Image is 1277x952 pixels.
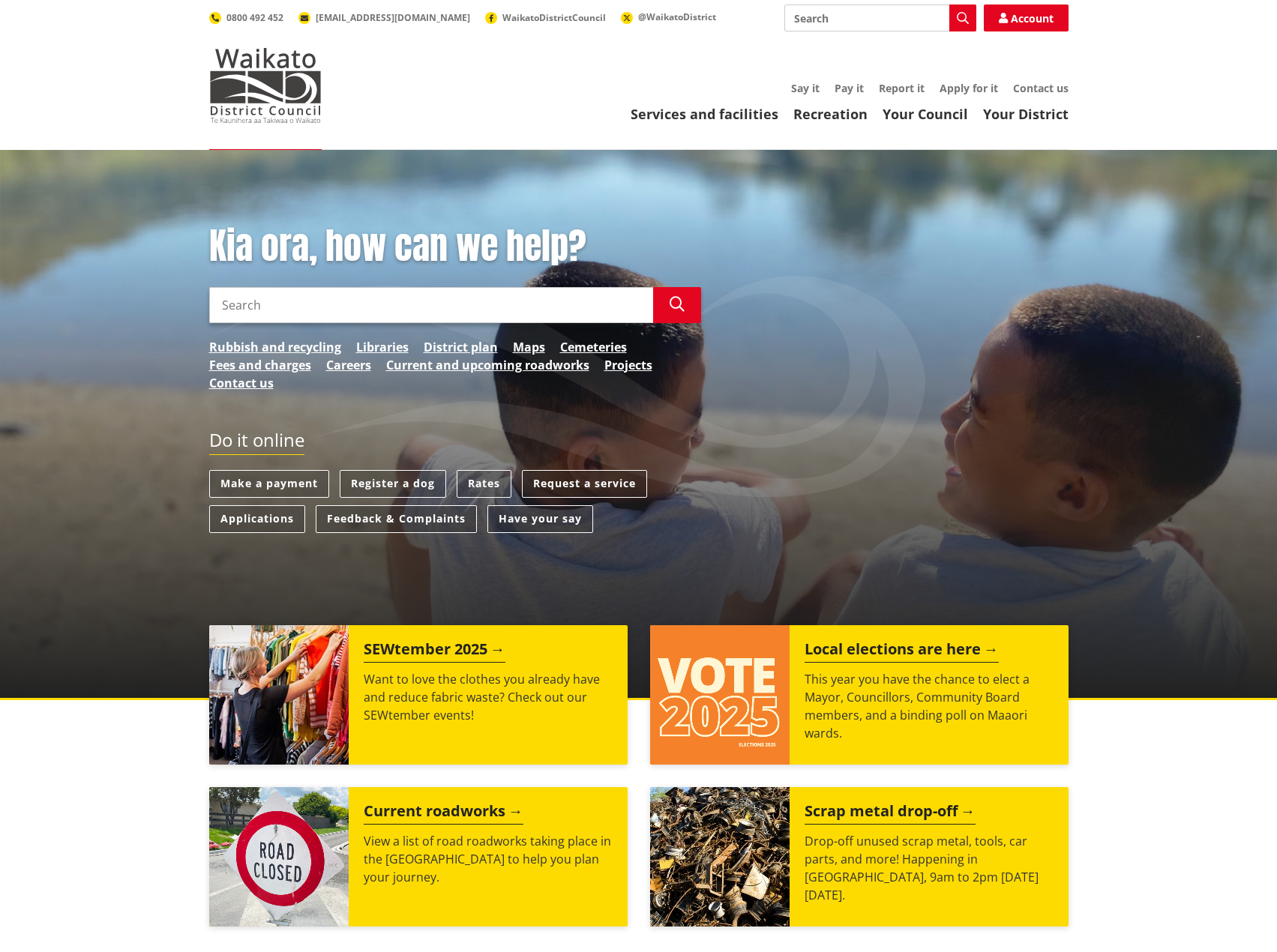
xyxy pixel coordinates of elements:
[513,338,545,356] a: Maps
[631,105,778,123] a: Services and facilities
[209,287,653,323] input: Search input
[424,338,498,356] a: District plan
[209,356,311,374] a: Fees and charges
[621,10,716,23] a: @WaikatoDistrict
[209,430,304,456] h2: Do it online
[386,356,589,374] a: Current and upcoming roadworks
[650,625,1069,765] a: Local elections are here This year you have the chance to elect a Mayor, Councillors, Community B...
[638,10,716,23] span: @WaikatoDistrict
[883,105,968,123] a: Your Council
[364,832,613,886] p: View a list of road roadworks taking place in the [GEOGRAPHIC_DATA] to help you plan your journey.
[209,470,329,498] a: Make a payment
[522,470,647,498] a: Request a service
[457,470,511,498] a: Rates
[316,505,477,533] a: Feedback & Complaints
[784,4,976,31] input: Search input
[209,625,628,765] a: SEWtember 2025 Want to love the clothes you already have and reduce fabric waste? Check out our S...
[364,640,505,663] h2: SEWtember 2025
[298,11,470,24] a: [EMAIL_ADDRESS][DOMAIN_NAME]
[326,356,371,374] a: Careers
[209,11,283,24] a: 0800 492 452
[209,787,349,927] img: Road closed sign
[604,356,652,374] a: Projects
[879,81,925,95] a: Report it
[364,670,613,724] p: Want to love the clothes you already have and reduce fabric waste? Check out our SEWtember events!
[650,787,790,927] img: Scrap metal collection
[209,625,349,765] img: SEWtember
[805,832,1054,904] p: Drop-off unused scrap metal, tools, car parts, and more! Happening in [GEOGRAPHIC_DATA], 9am to 2...
[650,787,1069,927] a: A massive pile of rusted scrap metal, including wheels and various industrial parts, under a clea...
[805,640,999,663] h2: Local elections are here
[209,374,274,392] a: Contact us
[209,338,341,356] a: Rubbish and recycling
[805,670,1054,742] p: This year you have the chance to elect a Mayor, Councillors, Community Board members, and a bindi...
[650,625,790,765] img: Vote 2025
[209,48,322,123] img: Waikato District Council - Te Kaunihera aa Takiwaa o Waikato
[226,11,283,24] span: 0800 492 452
[316,11,470,24] span: [EMAIL_ADDRESS][DOMAIN_NAME]
[984,4,1069,31] a: Account
[485,11,606,24] a: WaikatoDistrictCouncil
[835,81,864,95] a: Pay it
[805,802,976,825] h2: Scrap metal drop-off
[209,505,305,533] a: Applications
[1013,81,1069,95] a: Contact us
[791,81,820,95] a: Say it
[209,225,701,268] h1: Kia ora, how can we help?
[560,338,627,356] a: Cemeteries
[487,505,593,533] a: Have your say
[983,105,1069,123] a: Your District
[356,338,409,356] a: Libraries
[940,81,998,95] a: Apply for it
[793,105,868,123] a: Recreation
[340,470,446,498] a: Register a dog
[209,787,628,927] a: Current roadworks View a list of road roadworks taking place in the [GEOGRAPHIC_DATA] to help you...
[502,11,606,24] span: WaikatoDistrictCouncil
[364,802,523,825] h2: Current roadworks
